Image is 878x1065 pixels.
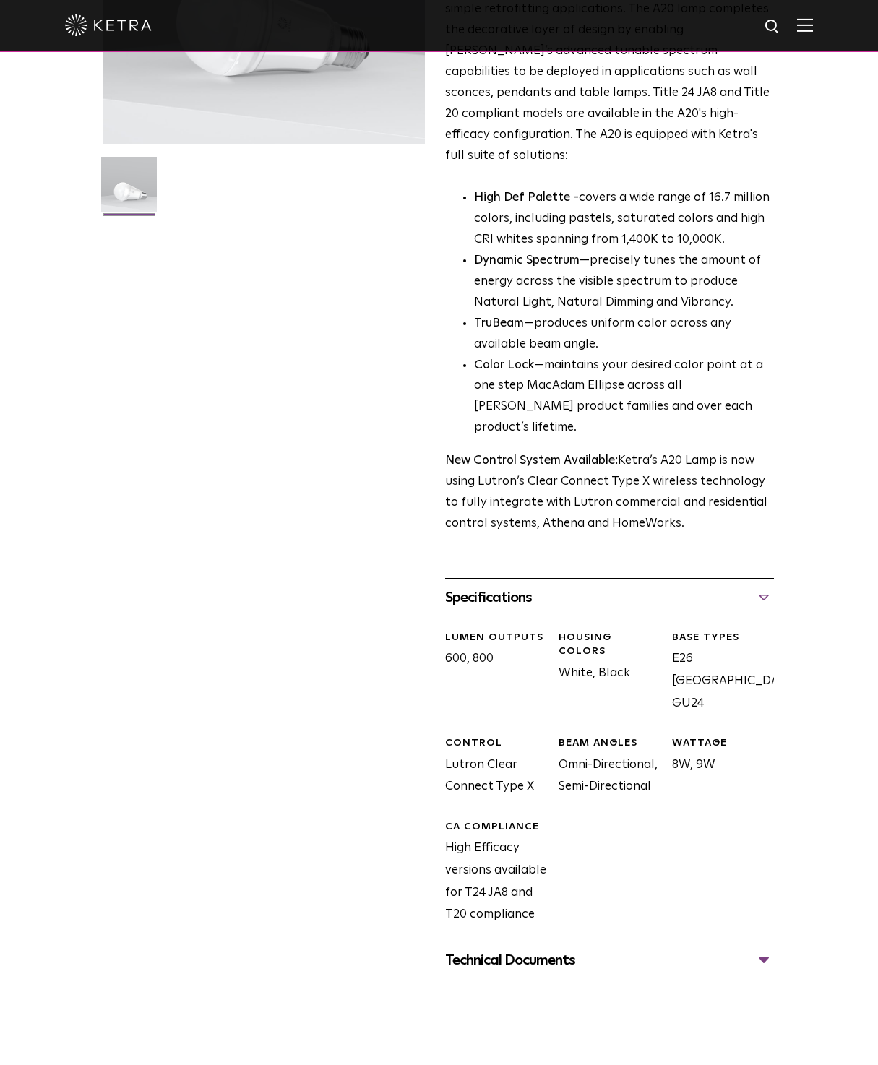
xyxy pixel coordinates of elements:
div: 8W, 9W [661,736,775,798]
li: —precisely tunes the amount of energy across the visible spectrum to produce Natural Light, Natur... [474,251,774,314]
div: Lutron Clear Connect Type X [434,736,548,798]
div: CA Compliance [445,820,548,835]
img: Hamburger%20Nav.svg [797,18,813,32]
strong: TruBeam [474,317,524,329]
img: A20-Lamp-2021-Web-Square [101,157,157,223]
strong: Color Lock [474,359,534,371]
p: covers a wide range of 16.7 million colors, including pastels, saturated colors and high CRI whit... [474,188,774,251]
div: High Efficacy versions available for T24 JA8 and T20 compliance [434,820,548,926]
img: search icon [764,18,782,36]
div: White, Black [548,631,661,715]
div: LUMEN OUTPUTS [445,631,548,645]
div: BEAM ANGLES [559,736,661,751]
li: —maintains your desired color point at a one step MacAdam Ellipse across all [PERSON_NAME] produc... [474,355,774,439]
div: BASE TYPES [672,631,775,645]
p: Ketra’s A20 Lamp is now using Lutron’s Clear Connect Type X wireless technology to fully integrat... [445,451,774,535]
div: CONTROL [445,736,548,751]
div: Specifications [445,586,774,609]
strong: High Def Palette - [474,191,579,204]
div: HOUSING COLORS [559,631,661,659]
div: E26 [GEOGRAPHIC_DATA], GU24 [661,631,775,715]
div: WATTAGE [672,736,775,751]
img: ketra-logo-2019-white [65,14,152,36]
div: Technical Documents [445,949,774,972]
li: —produces uniform color across any available beam angle. [474,314,774,355]
strong: New Control System Available: [445,454,618,467]
div: Omni-Directional, Semi-Directional [548,736,661,798]
div: 600, 800 [434,631,548,715]
strong: Dynamic Spectrum [474,254,580,267]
